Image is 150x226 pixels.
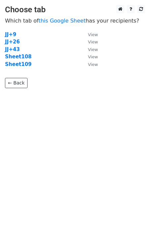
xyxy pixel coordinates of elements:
small: View [88,47,98,52]
a: View [81,31,98,37]
a: JJ+43 [5,46,20,52]
a: Sheet108 [5,54,32,60]
a: View [81,39,98,45]
a: View [81,54,98,60]
small: View [88,32,98,37]
a: JJ+9 [5,31,16,37]
a: View [81,61,98,67]
small: View [88,62,98,67]
a: JJ+26 [5,39,20,45]
a: Sheet109 [5,61,32,67]
a: ← Back [5,78,28,88]
a: this Google Sheet [38,18,86,24]
h3: Choose tab [5,5,145,15]
a: View [81,46,98,52]
small: View [88,54,98,59]
small: View [88,39,98,44]
p: Which tab of has your recipients? [5,17,145,24]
